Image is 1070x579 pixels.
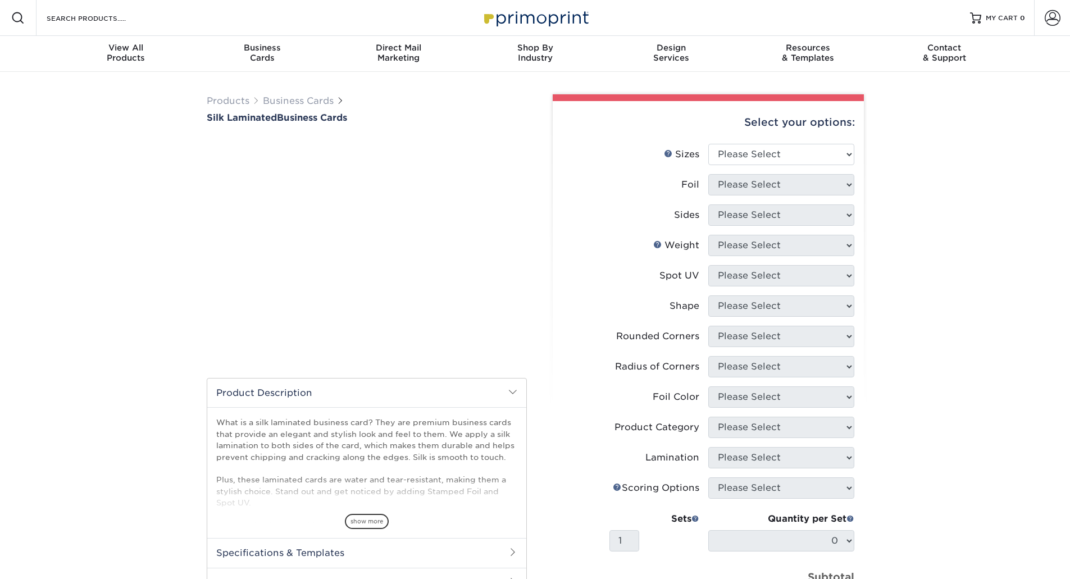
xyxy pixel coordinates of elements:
[876,36,1013,72] a: Contact& Support
[986,13,1018,23] span: MY CART
[562,101,855,144] div: Select your options:
[409,338,437,366] img: Business Cards 06
[614,421,699,434] div: Product Category
[194,36,330,72] a: BusinessCards
[345,514,389,529] span: show more
[467,43,603,63] div: Industry
[447,338,475,366] img: Business Cards 07
[207,112,277,123] span: Silk Laminated
[1020,14,1025,22] span: 0
[194,43,330,53] span: Business
[58,36,194,72] a: View AllProducts
[258,338,286,366] img: Business Cards 02
[740,36,876,72] a: Resources& Templates
[670,299,699,313] div: Shape
[207,95,249,106] a: Products
[296,338,324,366] img: Business Cards 03
[603,36,740,72] a: DesignServices
[653,239,699,252] div: Weight
[613,481,699,495] div: Scoring Options
[207,538,526,567] h2: Specifications & Templates
[467,36,603,72] a: Shop ByIndustry
[371,338,399,366] img: Business Cards 05
[681,178,699,192] div: Foil
[334,338,362,366] img: Business Cards 04
[221,338,249,366] img: Business Cards 01
[740,43,876,53] span: Resources
[674,208,699,222] div: Sides
[263,95,334,106] a: Business Cards
[659,269,699,282] div: Spot UV
[609,512,699,526] div: Sets
[708,512,854,526] div: Quantity per Set
[664,148,699,161] div: Sizes
[330,36,467,72] a: Direct MailMarketing
[467,43,603,53] span: Shop By
[194,43,330,63] div: Cards
[207,112,527,123] h1: Business Cards
[207,379,526,407] h2: Product Description
[45,11,155,25] input: SEARCH PRODUCTS.....
[479,6,591,30] img: Primoprint
[615,360,699,373] div: Radius of Corners
[740,43,876,63] div: & Templates
[58,43,194,53] span: View All
[653,390,699,404] div: Foil Color
[645,451,699,464] div: Lamination
[58,43,194,63] div: Products
[876,43,1013,53] span: Contact
[484,338,512,366] img: Business Cards 08
[876,43,1013,63] div: & Support
[603,43,740,53] span: Design
[207,112,527,123] a: Silk LaminatedBusiness Cards
[603,43,740,63] div: Services
[330,43,467,63] div: Marketing
[616,330,699,343] div: Rounded Corners
[330,43,467,53] span: Direct Mail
